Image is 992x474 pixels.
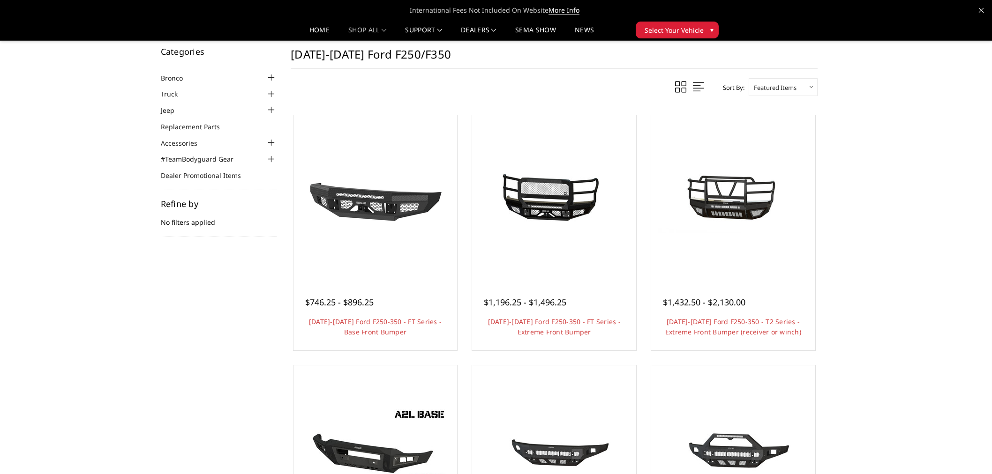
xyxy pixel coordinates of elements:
[161,170,253,180] a: Dealer Promotional Items
[161,200,277,208] h5: Refine by
[305,296,374,308] span: $746.25 - $896.25
[161,89,189,99] a: Truck
[161,47,277,56] h5: Categories
[718,81,744,95] label: Sort By:
[291,47,818,69] h1: [DATE]-[DATE] Ford F250/F350
[300,155,450,239] img: 2017-2022 Ford F250-350 - FT Series - Base Front Bumper
[665,317,801,336] a: [DATE]-[DATE] Ford F250-350 - T2 Series - Extreme Front Bumper (receiver or winch)
[161,138,209,148] a: Accessories
[654,118,813,277] a: 2017-2022 Ford F250-350 - T2 Series - Extreme Front Bumper (receiver or winch) 2017-2022 Ford F25...
[158,1,834,20] span: International Fees Not Included On Website
[645,25,704,35] span: Select Your Vehicle
[348,27,386,40] a: shop all
[474,118,634,277] a: 2017-2022 Ford F250-350 - FT Series - Extreme Front Bumper 2017-2022 Ford F250-350 - FT Series - ...
[636,22,719,38] button: Select Your Vehicle
[575,27,594,40] a: News
[549,6,579,15] a: More Info
[309,317,442,336] a: [DATE]-[DATE] Ford F250-350 - FT Series - Base Front Bumper
[515,27,556,40] a: SEMA Show
[309,27,330,40] a: Home
[405,27,442,40] a: Support
[461,27,496,40] a: Dealers
[663,296,745,308] span: $1,432.50 - $2,130.00
[161,73,195,83] a: Bronco
[161,200,277,237] div: No filters applied
[488,317,621,336] a: [DATE]-[DATE] Ford F250-350 - FT Series - Extreme Front Bumper
[161,105,186,115] a: Jeep
[710,25,714,35] span: ▾
[161,154,245,164] a: #TeamBodyguard Gear
[296,118,455,277] a: 2017-2022 Ford F250-350 - FT Series - Base Front Bumper
[945,429,992,474] iframe: Chat Widget
[161,122,232,132] a: Replacement Parts
[484,296,566,308] span: $1,196.25 - $1,496.25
